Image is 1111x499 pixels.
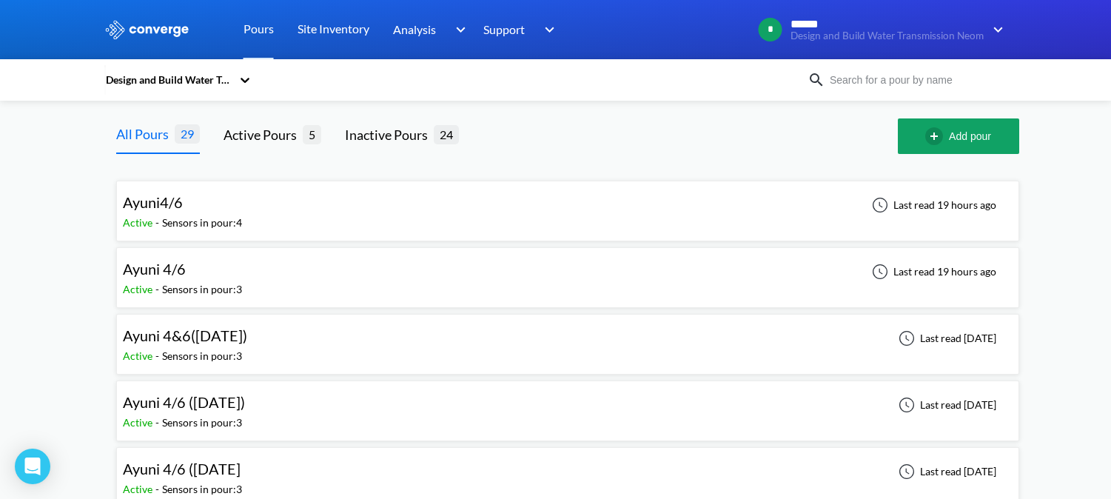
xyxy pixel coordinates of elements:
[116,398,1019,410] a: Ayuni 4/6 ([DATE])Active-Sensors in pour:3Last read [DATE]
[898,118,1019,154] button: Add pour
[175,124,200,143] span: 29
[162,348,242,364] div: Sensors in pour: 3
[434,125,459,144] span: 24
[393,20,436,38] span: Analysis
[123,216,155,229] span: Active
[303,125,321,144] span: 5
[155,483,162,495] span: -
[123,460,241,478] span: Ayuni 4/6 ([DATE]
[984,21,1007,38] img: downArrow.svg
[116,331,1019,344] a: Ayuni 4&6([DATE])Active-Sensors in pour:3Last read [DATE]
[123,349,155,362] span: Active
[123,326,247,344] span: Ayuni 4&6([DATE])
[864,196,1001,214] div: Last read 19 hours ago
[162,415,242,431] div: Sensors in pour: 3
[224,124,303,145] div: Active Pours
[123,393,245,411] span: Ayuni 4/6 ([DATE])
[15,449,50,484] div: Open Intercom Messenger
[116,198,1019,210] a: Ayuni4/6Active-Sensors in pour:4Last read 19 hours ago
[162,481,242,498] div: Sensors in pour: 3
[890,463,1001,480] div: Last read [DATE]
[483,20,525,38] span: Support
[155,216,162,229] span: -
[345,124,434,145] div: Inactive Pours
[123,283,155,295] span: Active
[446,21,469,38] img: downArrow.svg
[104,20,190,39] img: logo_ewhite.svg
[123,416,155,429] span: Active
[123,483,155,495] span: Active
[116,464,1019,477] a: Ayuni 4/6 ([DATE]Active-Sensors in pour:3Last read [DATE]
[162,281,242,298] div: Sensors in pour: 3
[104,72,232,88] div: Design and Build Water Transmission Neom
[123,260,186,278] span: Ayuni 4/6
[123,193,183,211] span: Ayuni4/6
[890,329,1001,347] div: Last read [DATE]
[890,396,1001,414] div: Last read [DATE]
[808,71,825,89] img: icon-search.svg
[155,283,162,295] span: -
[155,416,162,429] span: -
[791,30,984,41] span: Design and Build Water Transmission Neom
[535,21,559,38] img: downArrow.svg
[825,72,1004,88] input: Search for a pour by name
[155,349,162,362] span: -
[864,263,1001,281] div: Last read 19 hours ago
[162,215,242,231] div: Sensors in pour: 4
[116,264,1019,277] a: Ayuni 4/6Active-Sensors in pour:3Last read 19 hours ago
[925,127,949,145] img: add-circle-outline.svg
[116,124,175,144] div: All Pours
